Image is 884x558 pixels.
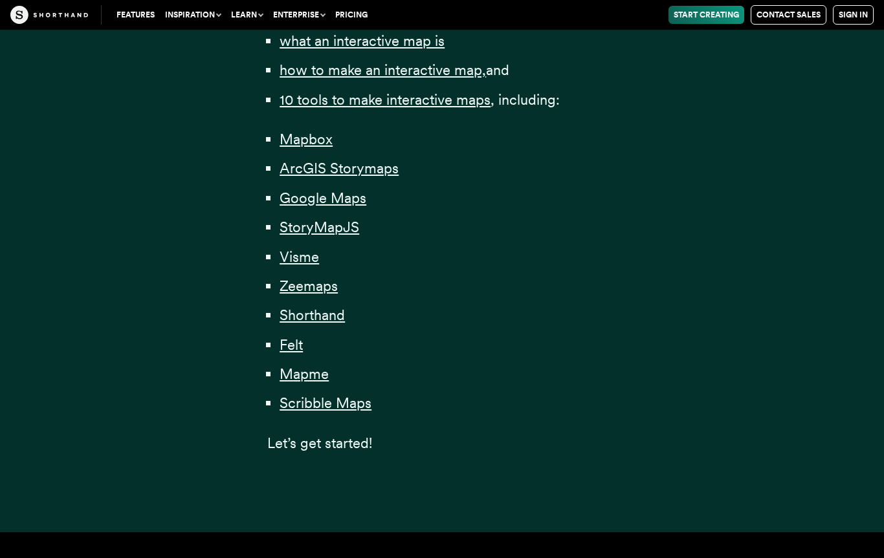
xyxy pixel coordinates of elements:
img: The Craft [10,6,88,24]
a: Mapme [280,365,329,382]
a: Google Maps [280,189,366,206]
a: Zeemaps [280,277,338,294]
a: Contact Sales [751,5,826,25]
a: Mapbox [280,131,333,147]
span: and [486,61,509,78]
span: Let’s get started! [267,435,372,451]
a: StoryMapJS [280,219,359,235]
a: how to make an interactive map, [280,61,486,78]
a: Features [111,6,160,24]
a: what an interactive map is [280,32,445,49]
span: , including: [491,91,560,108]
a: ArcGIS Storymaps [280,160,399,177]
a: 10 tools to make interactive maps [280,91,491,108]
a: Shorthand [280,306,345,323]
a: Start Creating [669,6,744,24]
button: Inspiration [160,6,226,24]
a: Pricing [330,6,373,24]
a: Felt [280,336,303,353]
button: Enterprise [268,6,330,24]
button: Learn [226,6,268,24]
a: Sign in [833,5,874,25]
a: Visme [280,248,319,265]
a: Scribble Maps [280,394,371,411]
